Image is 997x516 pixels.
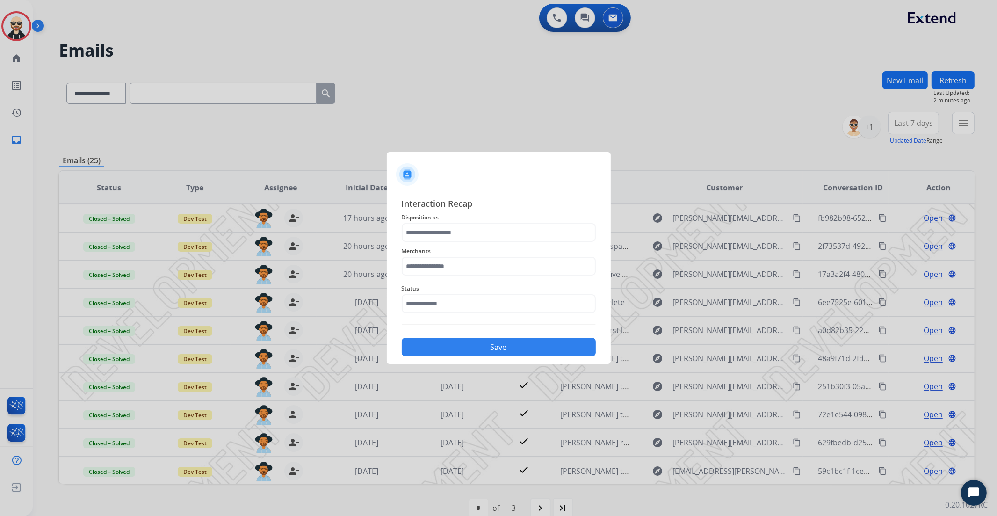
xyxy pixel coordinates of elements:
span: Disposition as [402,212,596,223]
span: Status [402,283,596,294]
img: contact-recap-line.svg [402,324,596,325]
p: 0.20.1027RC [945,499,988,510]
button: Start Chat [961,480,987,506]
button: Save [402,338,596,356]
svg: Open Chat [968,487,981,500]
span: Interaction Recap [402,197,596,212]
span: Merchants [402,246,596,257]
img: contactIcon [396,163,419,186]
